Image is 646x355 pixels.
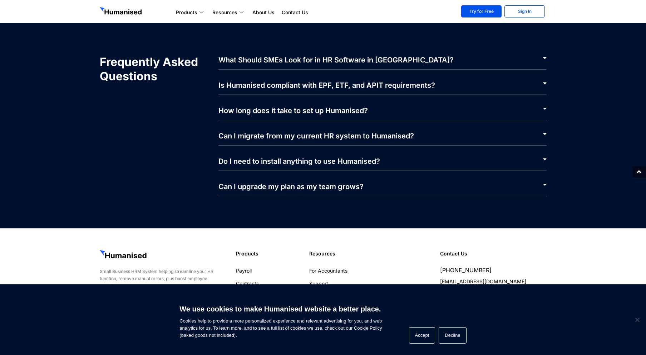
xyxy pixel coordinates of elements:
a: Can I migrate from my current HR system to Humanised? [218,132,414,140]
a: Resources [209,8,249,17]
a: Is Humanised compliant with EPF, ETF, and APIT requirements? [218,81,435,90]
h2: Frequently Asked Questions [100,55,212,83]
a: Can I upgrade my plan as my team grows? [218,182,364,191]
a: What Should SMEs Look for in HR Software in [GEOGRAPHIC_DATA]? [218,56,454,64]
a: [EMAIL_ADDRESS][DOMAIN_NAME] [440,278,526,284]
a: For Accountants [309,267,420,274]
button: Decline [439,327,466,344]
a: Sign In [504,5,545,17]
button: Accept [409,327,435,344]
span: Cookies help to provide a more personalized experience and relevant advertising for you, and web ... [179,300,382,339]
a: [PHONE_NUMBER] [440,267,492,274]
a: Contact Us [278,8,312,17]
a: Try for Free [461,5,502,17]
img: GetHumanised Logo [100,250,148,260]
h4: Contact Us [440,250,547,257]
h6: We use cookies to make Humanised website a better place. [179,304,382,314]
h4: Products [236,250,302,257]
h4: Resources [309,250,433,257]
span: Decline [633,316,641,323]
a: Contracts [236,280,302,287]
a: How long does it take to set up Humanised? [218,106,368,115]
a: Payroll [236,267,302,274]
a: Do I need to install anything to use Humanised? [218,157,380,166]
a: Support [309,280,420,287]
div: Small Business HRM System helping streamline your HR function, remove manual errors, plus boost e... [100,268,229,289]
img: GetHumanised Logo [100,7,143,16]
a: Products [172,8,209,17]
a: About Us [249,8,278,17]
